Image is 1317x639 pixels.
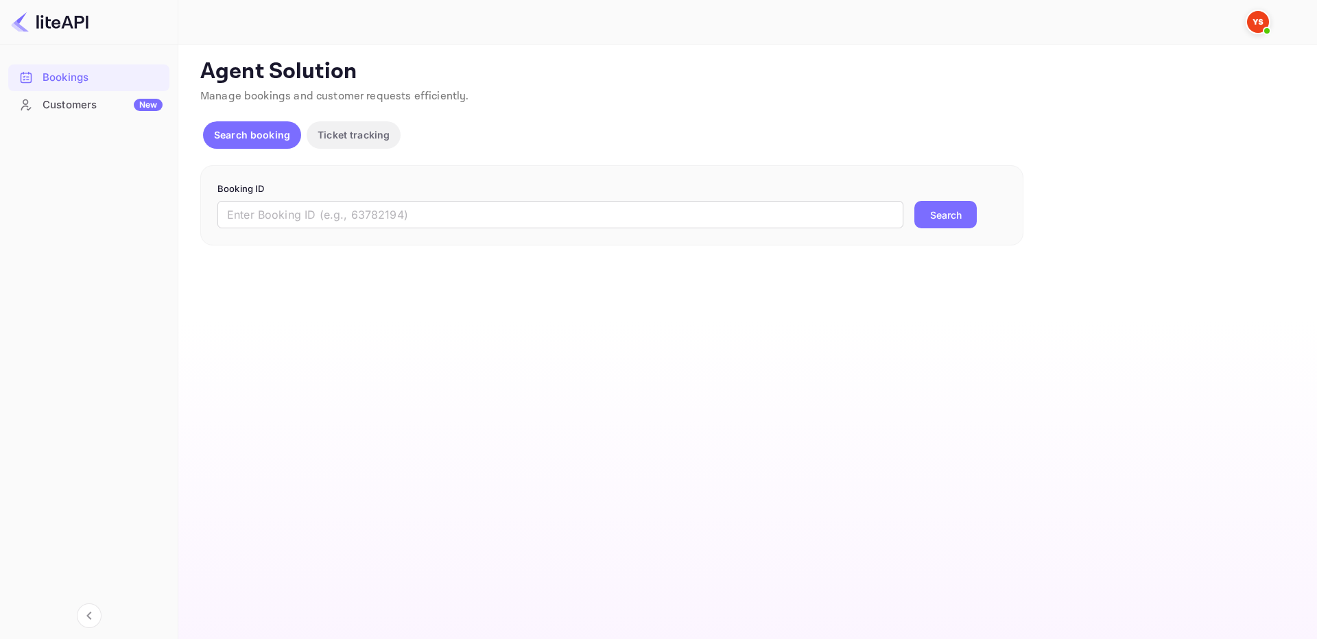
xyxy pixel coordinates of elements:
img: Yandex Support [1247,11,1269,33]
div: Customers [43,97,163,113]
p: Agent Solution [200,58,1292,86]
a: CustomersNew [8,92,169,117]
button: Search [914,201,977,228]
p: Ticket tracking [318,128,390,142]
div: CustomersNew [8,92,169,119]
span: Manage bookings and customer requests efficiently. [200,89,469,104]
p: Booking ID [217,182,1006,196]
div: Bookings [43,70,163,86]
button: Collapse navigation [77,603,102,628]
div: New [134,99,163,111]
div: Bookings [8,64,169,91]
a: Bookings [8,64,169,90]
input: Enter Booking ID (e.g., 63782194) [217,201,903,228]
p: Search booking [214,128,290,142]
img: LiteAPI logo [11,11,88,33]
